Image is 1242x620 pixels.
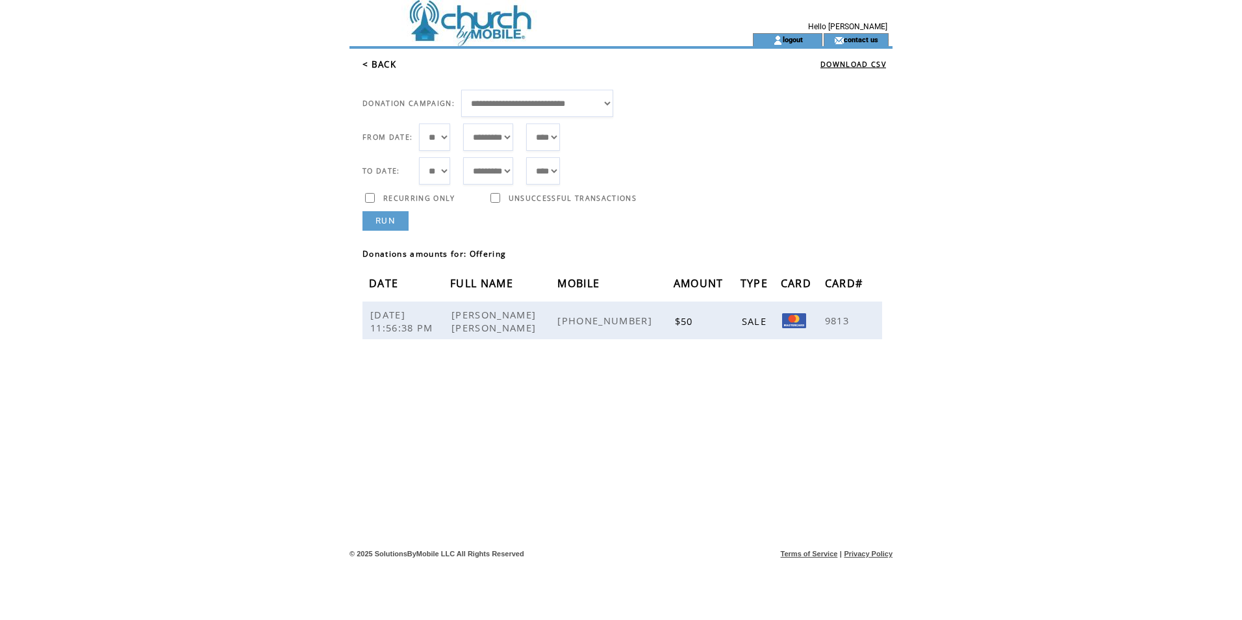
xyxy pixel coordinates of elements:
a: AMOUNT [674,279,727,287]
span: CARD# [825,273,867,297]
span: FROM DATE: [362,133,412,142]
a: FULL NAME [450,279,516,287]
img: Mastercard [782,313,806,328]
span: AMOUNT [674,273,727,297]
span: TYPE [741,273,771,297]
a: TYPE [741,279,771,287]
span: DONATION CAMPAIGN: [362,99,455,108]
span: Hello [PERSON_NAME] [808,22,887,31]
a: CARD [781,279,815,287]
span: MOBILE [557,273,603,297]
span: © 2025 SolutionsByMobile LLC All Rights Reserved [349,550,524,558]
a: RUN [362,211,409,231]
span: Donations amounts for: Offering [362,248,506,259]
span: [DATE] 11:56:38 PM [370,308,437,334]
span: | [840,550,842,558]
span: RECURRING ONLY [383,194,455,203]
span: FULL NAME [450,273,516,297]
span: TO DATE: [362,166,400,175]
a: MOBILE [557,279,603,287]
a: contact us [844,35,878,44]
a: logout [783,35,803,44]
span: DATE [369,273,401,297]
a: < BACK [362,58,396,70]
a: Terms of Service [781,550,838,558]
span: CARD [781,273,815,297]
span: [PHONE_NUMBER] [557,314,655,327]
a: DOWNLOAD CSV [820,60,886,69]
a: Privacy Policy [844,550,893,558]
span: SALE [742,315,770,328]
a: CARD# [825,279,867,287]
span: 9813 [825,314,852,327]
span: $50 [675,315,696,328]
img: account_icon.gif [773,35,783,45]
span: UNSUCCESSFUL TRANSACTIONS [509,194,637,203]
span: [PERSON_NAME] [PERSON_NAME] [451,308,539,334]
a: DATE [369,279,401,287]
img: contact_us_icon.gif [834,35,844,45]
